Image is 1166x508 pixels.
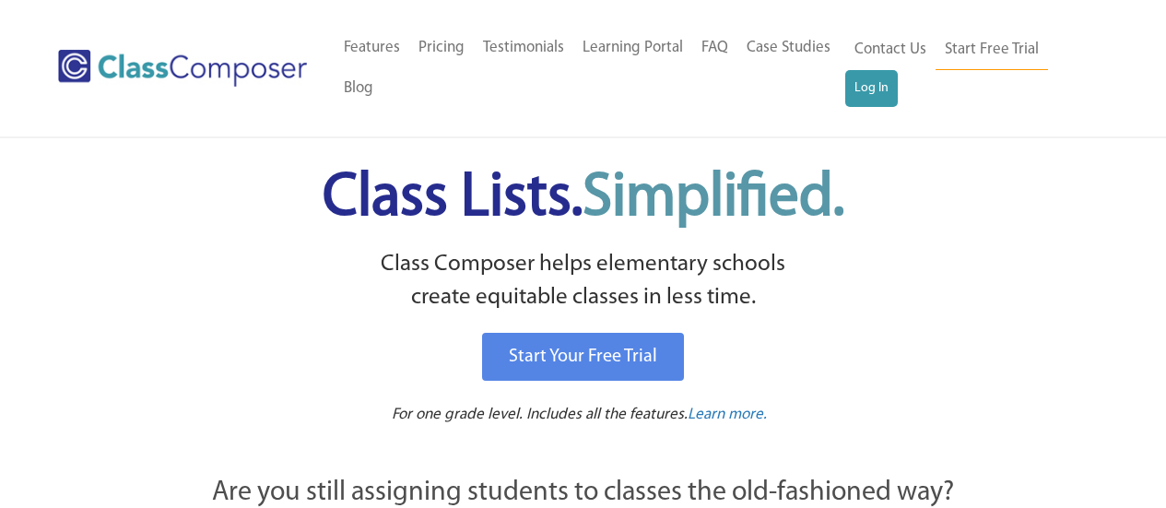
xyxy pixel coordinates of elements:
[323,169,844,229] span: Class Lists.
[845,30,936,70] a: Contact Us
[335,28,409,68] a: Features
[573,28,692,68] a: Learning Portal
[936,30,1048,71] a: Start Free Trial
[845,70,898,107] a: Log In
[392,407,688,422] span: For one grade level. Includes all the features.
[583,169,844,229] span: Simplified.
[409,28,474,68] a: Pricing
[335,28,845,109] nav: Header Menu
[474,28,573,68] a: Testimonials
[335,68,383,109] a: Blog
[482,333,684,381] a: Start Your Free Trial
[111,248,1056,315] p: Class Composer helps elementary schools create equitable classes in less time.
[688,404,767,427] a: Learn more.
[58,50,307,87] img: Class Composer
[688,407,767,422] span: Learn more.
[737,28,840,68] a: Case Studies
[692,28,737,68] a: FAQ
[509,348,657,366] span: Start Your Free Trial
[845,30,1094,107] nav: Header Menu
